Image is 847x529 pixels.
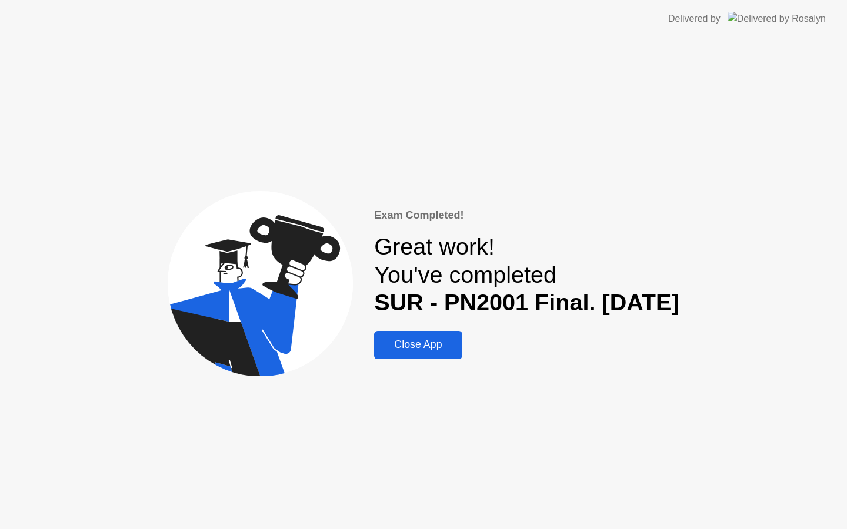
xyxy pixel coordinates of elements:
button: Close App [374,331,462,359]
img: Delivered by Rosalyn [728,12,826,25]
div: Close App [378,339,458,351]
div: Delivered by [668,12,721,26]
div: Exam Completed! [374,207,679,223]
b: SUR - PN2001 Final. [DATE] [374,289,679,315]
div: Great work! You've completed [374,233,679,317]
